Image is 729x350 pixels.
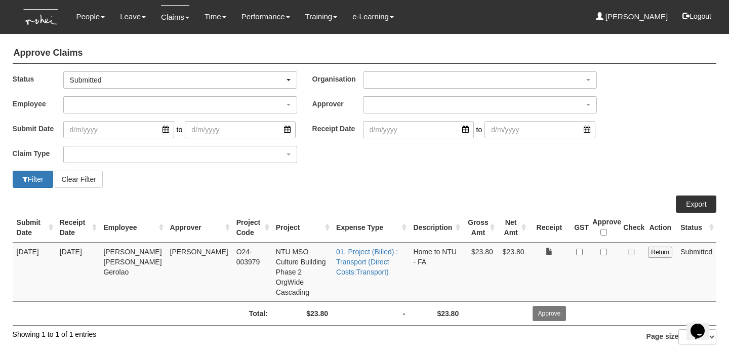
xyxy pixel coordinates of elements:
[13,213,56,243] th: Submit Date : activate to sort column ascending
[166,213,232,243] th: Approver : activate to sort column ascending
[99,242,166,301] td: [PERSON_NAME] [PERSON_NAME] Gerolao
[161,5,189,29] a: Claims
[56,213,100,243] th: Receipt Date : activate to sort column ascending
[497,213,529,243] th: Net Amt : activate to sort column ascending
[63,121,174,138] input: d/m/yyyy
[409,301,463,325] td: $23.80
[241,5,290,28] a: Performance
[676,196,716,213] a: Export
[474,121,485,138] span: to
[13,121,63,136] label: Submit Date
[676,242,716,301] td: Submitted
[13,242,56,301] td: [DATE]
[686,309,719,340] iframe: chat widget
[272,213,332,243] th: Project : activate to sort column ascending
[529,213,571,243] th: Receipt
[185,121,296,138] input: d/m/yyyy
[484,121,595,138] input: d/m/yyyy
[13,171,53,188] button: Filter
[352,5,394,28] a: e-Learning
[596,5,668,28] a: [PERSON_NAME]
[463,213,497,243] th: Gross Amt : activate to sort column ascending
[363,121,474,138] input: d/m/yyyy
[205,5,226,28] a: Time
[166,242,232,301] td: [PERSON_NAME]
[174,121,185,138] span: to
[409,213,463,243] th: Description : activate to sort column ascending
[120,5,146,28] a: Leave
[99,301,271,325] td: Total:
[232,213,272,243] th: Project Code : activate to sort column ascending
[312,121,363,136] label: Receipt Date
[678,329,716,344] select: Page size
[99,213,166,243] th: Employee : activate to sort column ascending
[570,213,588,243] th: GST
[497,242,529,301] td: $23.80
[55,171,102,188] button: Clear Filter
[676,213,716,243] th: Status : activate to sort column ascending
[332,301,409,325] td: -
[619,213,644,243] th: Check
[70,75,285,85] div: Submitted
[272,242,332,301] td: NTU MSO Culture Building Phase 2 OrgWide Cascading
[644,213,676,243] th: Action
[232,242,272,301] td: O24-003979
[13,43,717,64] h4: Approve Claims
[13,146,63,161] label: Claim Type
[312,96,363,111] label: Approver
[336,248,398,276] a: 01. Project (Billed) : Transport (Direct Costs:Transport)
[463,242,497,301] td: $23.80
[533,306,566,321] input: Approve
[13,96,63,111] label: Employee
[63,71,297,89] button: Submitted
[648,247,672,258] input: Return
[305,5,338,28] a: Training
[646,329,717,344] label: Page size
[56,242,100,301] td: [DATE]
[312,71,363,86] label: Organisation
[675,4,718,28] button: Logout
[409,242,463,301] td: Home to NTU - FA
[588,213,619,243] th: Approve
[272,301,332,325] td: $23.80
[332,213,409,243] th: Expense Type : activate to sort column ascending
[13,71,63,86] label: Status
[76,5,105,28] a: People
